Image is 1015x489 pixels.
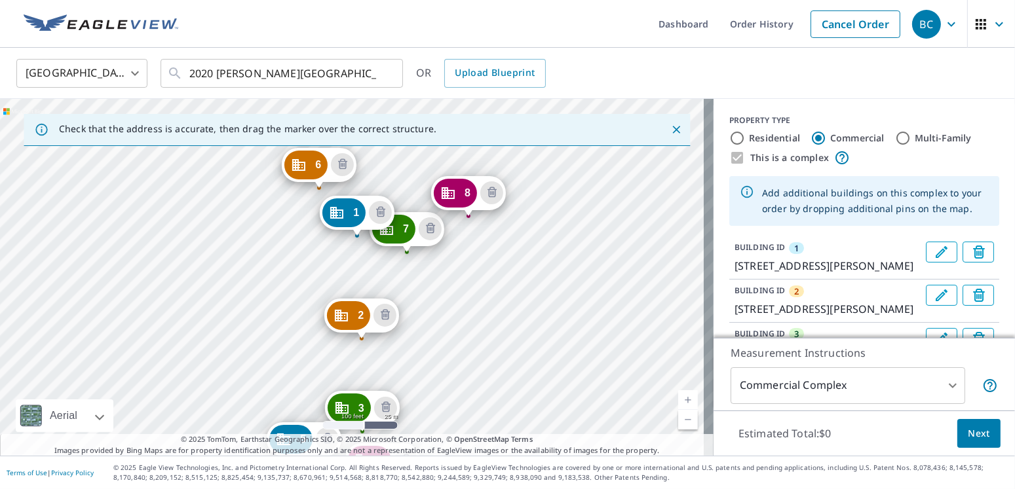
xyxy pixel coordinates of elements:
[735,285,785,296] p: BUILDING ID
[189,55,376,92] input: Search by address or latitude-longitude
[830,132,885,145] label: Commercial
[735,242,785,253] p: BUILDING ID
[51,468,94,477] a: Privacy Policy
[794,242,799,254] span: 1
[331,153,354,176] button: Delete building 6
[982,378,998,393] span: Each building may require a separate measurement report; if so, your account will be billed per r...
[678,410,698,429] a: Current Level 18, Zoom Out
[811,10,900,38] a: Cancel Order
[735,258,921,274] p: [STREET_ADDRESS][PERSON_NAME]
[46,399,81,432] div: Aerial
[963,285,994,306] button: Delete building 2
[762,180,989,222] div: Add additional buildings on this complex to your order by dropping additional pins on the map.
[794,328,799,340] span: 3
[181,434,533,445] span: © 2025 TomTom, Earthstar Geographics SIO, © 2025 Microsoft Corporation, ©
[926,285,957,306] button: Edit building 2
[16,55,147,92] div: [GEOGRAPHIC_DATA]
[358,310,364,320] span: 2
[416,59,546,88] div: OR
[444,59,545,88] a: Upload Blueprint
[731,367,965,404] div: Commercial Complex
[320,196,394,236] div: Dropped pin, building 1, Commercial property, 2020 Hinson Loop Rd Little Rock, AR 72212
[353,208,359,217] span: 1
[370,212,444,253] div: Dropped pin, building 7, Commercial property, 2020 Hinson Loop Rd Little Rock, AR 72212
[454,434,509,444] a: OpenStreetMap
[968,426,990,442] span: Next
[59,123,436,135] p: Check that the address is accurate, then drag the marker over the correct structure.
[7,469,94,477] p: |
[325,391,400,431] div: Dropped pin, building 3, Commercial property, 2020 Hinson Loop Rd Little Rock, AR 72212
[735,301,921,317] p: [STREET_ADDRESS][PERSON_NAME]
[374,397,397,420] button: Delete building 3
[750,151,829,164] label: This is a complex
[403,224,409,234] span: 7
[455,65,535,81] span: Upload Blueprint
[678,390,698,410] a: Current Level 18, Zoom In
[431,176,506,217] div: Dropped pin, building 8, Commercial property, 2020 Hinson Loop Rd Little Rock, AR 72212
[511,434,533,444] a: Terms
[728,419,842,448] p: Estimated Total: $0
[668,121,685,138] button: Close
[963,242,994,263] button: Delete building 1
[358,403,364,413] span: 3
[465,188,470,198] span: 8
[963,328,994,349] button: Delete building 3
[926,328,957,349] button: Edit building 3
[794,285,799,297] span: 2
[729,115,999,126] div: PROPERTY TYPE
[731,345,998,361] p: Measurement Instructions
[926,242,957,263] button: Edit building 1
[113,463,1008,482] p: © 2025 Eagle View Technologies, Inc. and Pictometry International Corp. All Rights Reserved. Repo...
[480,181,503,204] button: Delete building 8
[749,132,800,145] label: Residential
[735,328,785,339] p: BUILDING ID
[7,468,47,477] a: Terms of Use
[16,399,113,432] div: Aerial
[957,419,1001,448] button: Next
[369,201,392,224] button: Delete building 1
[419,217,442,240] button: Delete building 7
[267,422,341,463] div: Dropped pin, building 5, Commercial property, 2020 Hinson Loop Rd Little Rock, AR 72212
[316,427,339,450] button: Delete building 5
[315,160,321,170] span: 6
[282,148,356,189] div: Dropped pin, building 6, Commercial property, 12015 Hinson Rd Little Rock, AR 72212
[324,299,399,339] div: Dropped pin, building 2, Commercial property, 2020 Hinson Loop Rd Little Rock, AR 72212
[912,10,941,39] div: BC
[915,132,972,145] label: Multi-Family
[24,14,178,34] img: EV Logo
[373,304,396,327] button: Delete building 2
